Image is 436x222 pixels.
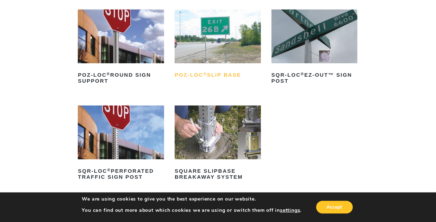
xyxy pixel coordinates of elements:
[272,70,358,87] h2: SQR-LOC EZ-Out™ Sign Post
[204,72,207,76] sup: ®
[301,72,304,76] sup: ®
[175,106,261,183] a: Square Slipbase Breakaway System
[82,196,301,202] p: We are using cookies to give you the best experience on our website.
[107,72,110,76] sup: ®
[175,9,261,81] a: POZ-LOC®Slip Base
[78,70,164,87] h2: POZ-LOC Round Sign Support
[82,207,301,214] p: You can find out more about which cookies we are using or switch them off in .
[175,166,261,183] h2: Square Slipbase Breakaway System
[78,166,164,183] h2: SQR-LOC Perforated Traffic Sign Post
[78,9,164,87] a: POZ-LOC®Round Sign Support
[316,201,353,214] button: Accept
[175,70,261,81] h2: POZ-LOC Slip Base
[272,9,358,87] a: SQR-LOC®EZ-Out™ Sign Post
[78,106,164,183] a: SQR-LOC®Perforated Traffic Sign Post
[280,207,300,214] button: settings
[107,168,111,172] sup: ®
